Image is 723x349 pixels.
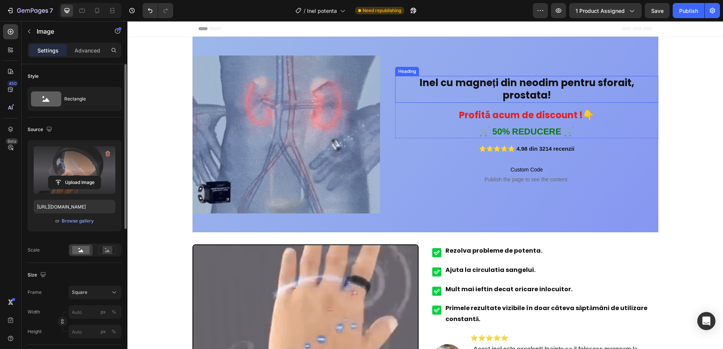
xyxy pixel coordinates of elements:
[112,309,116,315] div: %
[74,46,100,54] p: Advanced
[37,27,101,36] p: Image
[48,176,101,189] button: Upload Image
[64,90,110,108] div: Rectangle
[109,307,118,317] button: px
[318,244,408,253] strong: Ajuta la circulatia sangelui.
[7,80,18,86] div: 450
[28,73,39,80] div: Style
[576,7,625,15] span: 1 product assigned
[651,8,664,14] span: Save
[673,3,704,18] button: Publish
[28,289,42,296] label: Frame
[28,309,40,315] label: Width
[68,305,121,319] input: px%
[304,7,306,15] span: /
[569,3,642,18] button: 1 product assigned
[268,144,531,153] span: Custom Code
[28,270,48,280] div: Size
[6,138,18,144] div: Beta
[307,7,337,15] span: Inel potenta
[101,328,106,335] div: px
[61,217,94,225] button: Browse gallery
[99,327,108,336] button: %
[363,7,401,14] span: Need republishing
[72,289,87,296] span: Square
[55,216,60,225] span: or
[268,55,531,82] h2: Inel cu magneți din neodim pentru sforait, prostata!
[268,104,531,117] h2: 🛒 50% REDUCERE 🛒
[34,200,115,213] input: https://example.com/image.jpg
[318,225,415,234] strong: Rezolva probleme de potenta.
[99,307,108,317] button: %
[143,3,173,18] div: Undo/Redo
[268,154,531,162] span: Publish the page to see the content.
[127,21,723,349] iframe: Design area
[28,247,40,253] div: Scale
[679,7,698,15] div: Publish
[62,218,94,224] div: Browse gallery
[697,312,715,330] div: Open Intercom Messenger
[68,286,121,299] button: Square
[68,325,121,338] input: px%
[28,328,42,335] label: Height
[268,87,531,100] h2: Profitǎ acum de discount !👇
[50,6,53,15] p: 7
[28,125,54,135] div: Source
[37,46,59,54] p: Settings
[101,309,106,315] div: px
[268,122,530,133] p: ⭐⭐⭐⭐⭐ 4.98 din 3214 recenzii
[269,47,290,54] div: Heading
[3,3,56,18] button: 7
[112,328,116,335] div: %
[109,327,118,336] button: px
[318,264,445,272] strong: Mult mai ieftin decat oricare inlocuitor.
[645,3,670,18] button: Save
[318,283,520,302] strong: Primele rezultate vizibile în doar câteva săptămâni de utilizare constantă.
